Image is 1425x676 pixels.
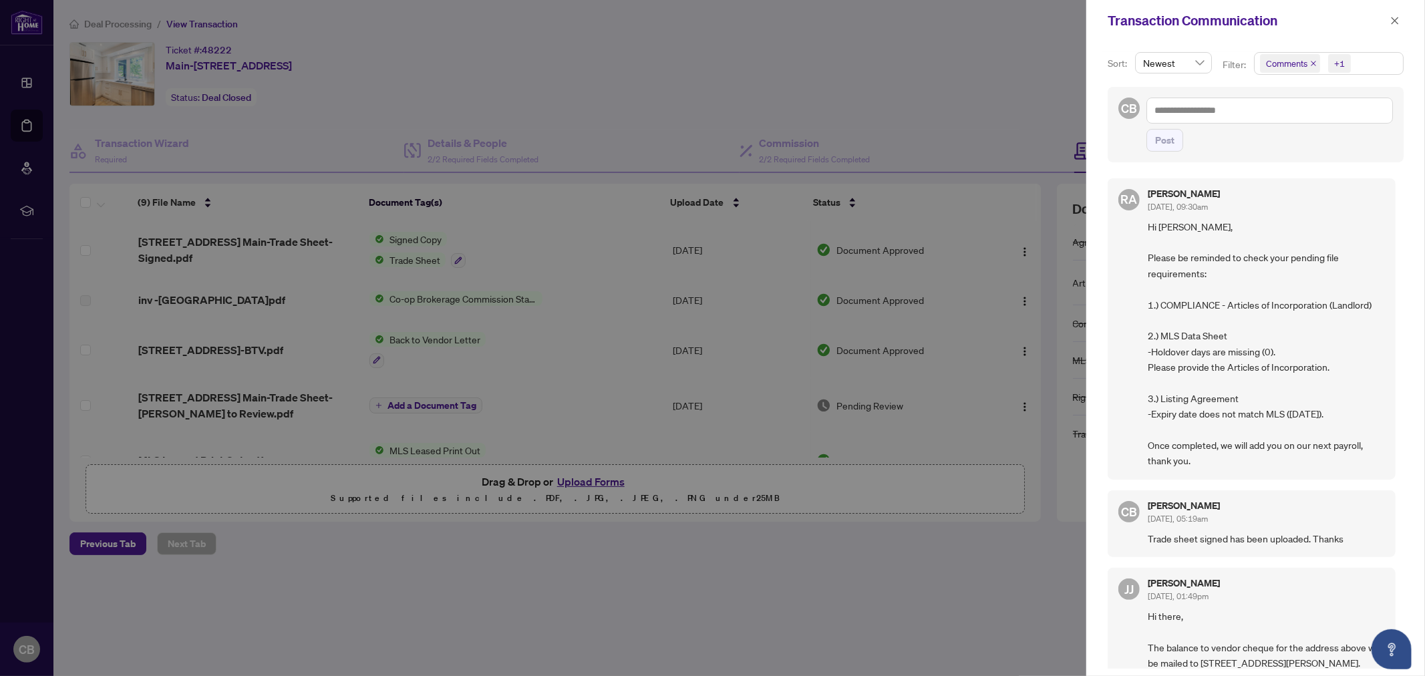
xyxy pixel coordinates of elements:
[1148,189,1220,198] h5: [PERSON_NAME]
[1121,99,1137,118] span: CB
[1260,54,1320,73] span: Comments
[1108,56,1130,71] p: Sort:
[1124,580,1134,599] span: JJ
[1390,16,1400,25] span: close
[1334,57,1345,70] div: +1
[1148,591,1209,601] span: [DATE], 01:49pm
[1223,57,1248,72] p: Filter:
[1108,11,1386,31] div: Transaction Communication
[1146,129,1183,152] button: Post
[1121,502,1137,521] span: CB
[1372,629,1412,669] button: Open asap
[1143,53,1204,73] span: Newest
[1310,60,1317,67] span: close
[1148,531,1385,546] span: Trade sheet signed has been uploaded. Thanks
[1121,190,1138,208] span: RA
[1266,57,1307,70] span: Comments
[1148,514,1208,524] span: [DATE], 05:19am
[1148,202,1208,212] span: [DATE], 09:30am
[1148,578,1220,588] h5: [PERSON_NAME]
[1148,501,1220,510] h5: [PERSON_NAME]
[1148,219,1385,469] span: Hi [PERSON_NAME], Please be reminded to check your pending file requirements: 1.) COMPLIANCE - Ar...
